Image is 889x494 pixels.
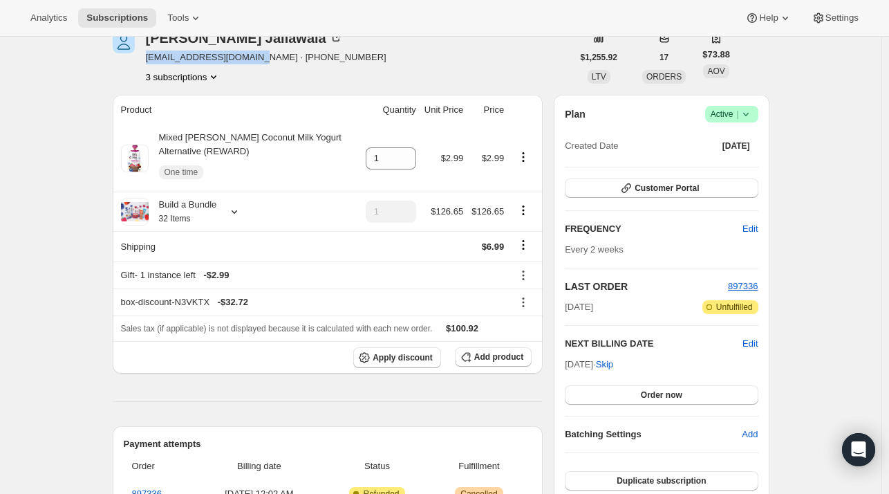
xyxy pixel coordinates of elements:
[113,95,362,125] th: Product
[167,12,189,24] span: Tools
[121,324,433,333] span: Sales tax (if applicable) is not displayed because it is calculated with each new order.
[198,459,319,473] span: Billing date
[121,268,505,282] div: Gift - 1 instance left
[218,295,248,309] span: - $32.72
[146,31,343,45] div: [PERSON_NAME] Jaliawala
[702,48,730,62] span: $73.88
[512,149,534,165] button: Product actions
[420,95,467,125] th: Unit Price
[842,433,875,466] div: Open Intercom Messenger
[646,72,682,82] span: ORDERS
[435,459,524,473] span: Fulfillment
[588,354,621,376] button: Skip
[124,451,195,482] th: Order
[113,31,135,53] span: Sarah Jaliawala
[159,8,211,28] button: Tools
[159,214,191,223] small: 32 Items
[146,51,386,64] span: [EMAIL_ADDRESS][DOMAIN_NAME] · [PHONE_NUMBER]
[124,437,532,451] h2: Payment attempts
[149,198,217,226] div: Build a Bundle
[512,203,534,218] button: Product actions
[565,179,758,198] button: Customer Portal
[722,140,750,152] span: [DATE]
[737,8,800,28] button: Help
[565,300,593,314] span: [DATE]
[565,428,742,441] h6: Batching Settings
[446,323,478,333] span: $100.92
[204,268,230,282] span: - $2.99
[714,136,758,156] button: [DATE]
[592,72,606,82] span: LTV
[742,222,758,236] span: Edit
[474,351,523,363] span: Add product
[482,241,505,252] span: $6.99
[733,423,766,446] button: Add
[455,347,532,367] button: Add product
[565,107,586,121] h2: Plan
[565,359,613,369] span: [DATE] ·
[467,95,508,125] th: Price
[121,295,505,309] div: box-discount-N3VKTX
[565,280,728,293] h2: LAST ORDER
[641,390,682,401] span: Order now
[734,218,766,240] button: Edit
[565,244,624,255] span: Every 2 weeks
[742,428,758,441] span: Add
[659,52,668,63] span: 17
[565,222,742,236] h2: FREQUENCY
[149,131,357,186] div: Mixed [PERSON_NAME] Coconut Milk Yogurt Alternative (REWARD)
[572,48,626,67] button: $1,255.92
[742,337,758,351] button: Edit
[471,206,504,217] span: $126.65
[716,302,753,313] span: Unfulfilled
[78,8,156,28] button: Subscriptions
[328,459,426,473] span: Status
[635,183,699,194] span: Customer Portal
[441,153,464,163] span: $2.99
[565,471,758,491] button: Duplicate subscription
[431,206,463,217] span: $126.65
[362,95,420,125] th: Quantity
[22,8,75,28] button: Analytics
[728,280,758,293] button: 897336
[121,145,149,172] img: product img
[482,153,505,163] span: $2.99
[736,109,738,120] span: |
[596,358,613,372] span: Skip
[803,8,867,28] button: Settings
[728,281,758,291] a: 897336
[30,12,67,24] span: Analytics
[113,231,362,262] th: Shipping
[165,167,198,178] span: One time
[565,385,758,405] button: Order now
[86,12,148,24] span: Subscriptions
[617,475,706,486] span: Duplicate subscription
[759,12,778,24] span: Help
[825,12,859,24] span: Settings
[565,139,618,153] span: Created Date
[373,352,433,363] span: Apply discount
[581,52,617,63] span: $1,255.92
[353,347,441,368] button: Apply discount
[565,337,742,351] h2: NEXT BILLING DATE
[707,66,724,76] span: AOV
[651,48,677,67] button: 17
[146,70,221,84] button: Product actions
[711,107,753,121] span: Active
[512,237,534,253] button: Shipping actions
